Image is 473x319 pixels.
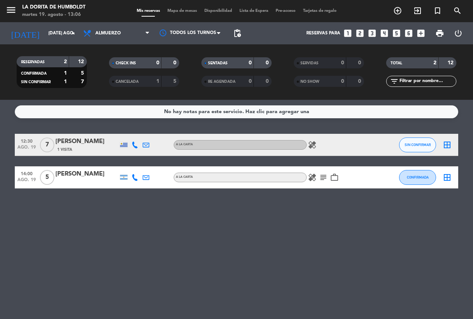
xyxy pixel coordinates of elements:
span: RESERVADAS [21,60,45,64]
span: Disponibilidad [201,9,236,13]
span: SIN CONFIRMAR [21,80,51,84]
span: NO SHOW [300,80,319,84]
strong: 0 [341,60,344,65]
span: pending_actions [233,29,242,38]
i: looks_6 [404,28,414,38]
span: Almuerzo [95,31,121,36]
i: healing [308,173,317,182]
strong: 0 [156,60,159,65]
i: [DATE] [6,25,45,41]
span: CHECK INS [116,61,136,65]
span: Mis reservas [133,9,164,13]
div: [PERSON_NAME] [55,169,118,179]
i: work_outline [330,173,339,182]
span: CONFIRMADA [407,175,429,179]
strong: 0 [249,79,252,84]
div: No hay notas para este servicio. Haz clic para agregar una [164,108,309,116]
i: looks_one [343,28,353,38]
i: looks_4 [380,28,389,38]
strong: 5 [173,79,178,84]
strong: 0 [266,60,270,65]
i: looks_two [355,28,365,38]
strong: 2 [433,60,436,65]
button: menu [6,4,17,18]
strong: 12 [448,60,455,65]
div: La Dorita de Humboldt [22,4,85,11]
span: ago. 19 [17,177,36,186]
strong: 1 [64,71,67,76]
strong: 5 [81,71,85,76]
i: arrow_drop_down [69,29,78,38]
span: ago. 19 [17,145,36,153]
strong: 0 [358,60,363,65]
span: TOTAL [391,61,402,65]
span: 1 Visita [57,147,72,153]
strong: 12 [78,59,85,64]
span: Pre-acceso [272,9,299,13]
span: RE AGENDADA [208,80,235,84]
span: SIN CONFIRMAR [405,143,431,147]
i: power_settings_new [454,29,463,38]
strong: 1 [156,79,159,84]
span: Reservas para [306,31,340,36]
strong: 2 [64,59,67,64]
div: LOG OUT [449,22,467,44]
span: A LA CARTA [176,143,193,146]
i: menu [6,4,17,16]
span: SENTADAS [208,61,228,65]
span: Mapa de mesas [164,9,201,13]
span: Tarjetas de regalo [299,9,340,13]
i: add_circle_outline [393,6,402,15]
strong: 1 [64,79,67,84]
div: martes 19. agosto - 13:06 [22,11,85,18]
i: border_all [443,140,452,149]
span: 14:00 [17,169,36,177]
i: filter_list [390,77,399,86]
span: CANCELADA [116,80,139,84]
button: CONFIRMADA [399,170,436,185]
i: looks_3 [367,28,377,38]
span: Lista de Espera [236,9,272,13]
i: add_box [416,28,426,38]
i: exit_to_app [413,6,422,15]
span: A LA CARTA [176,176,193,179]
span: 12:30 [17,136,36,145]
strong: 0 [341,79,344,84]
strong: 0 [266,79,270,84]
input: Filtrar por nombre... [399,77,456,85]
i: turned_in_not [433,6,442,15]
button: SIN CONFIRMAR [399,138,436,152]
i: healing [308,140,317,149]
strong: 0 [249,60,252,65]
span: print [435,29,444,38]
i: looks_5 [392,28,401,38]
strong: 0 [358,79,363,84]
span: 7 [40,138,54,152]
span: 5 [40,170,54,185]
strong: 7 [81,79,85,84]
i: search [453,6,462,15]
i: subject [319,173,328,182]
div: [PERSON_NAME] [55,137,118,146]
span: CONFIRMADA [21,72,47,75]
span: SERVIDAS [300,61,319,65]
i: border_all [443,173,452,182]
strong: 0 [173,60,178,65]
